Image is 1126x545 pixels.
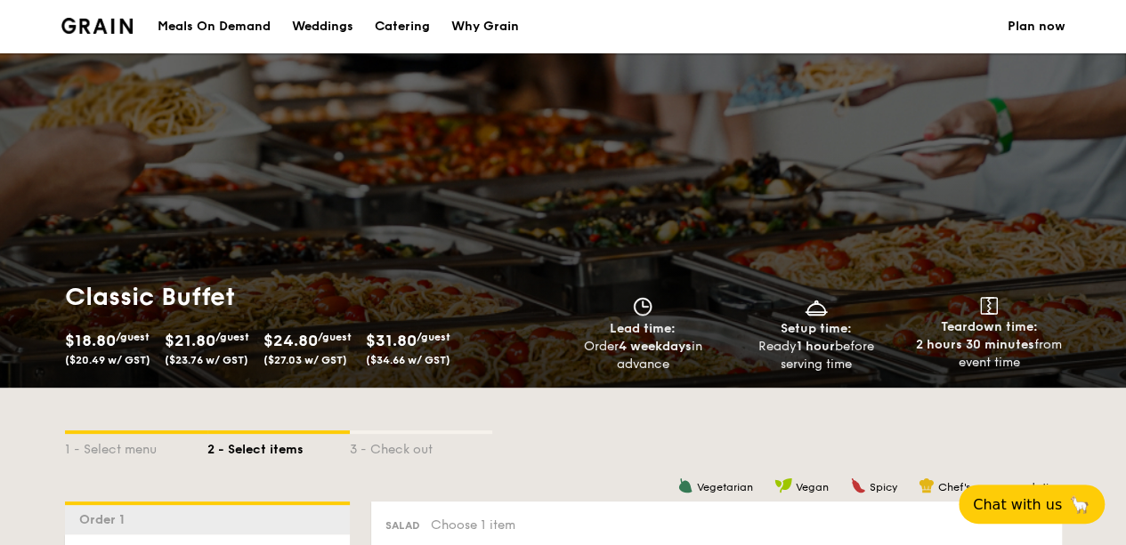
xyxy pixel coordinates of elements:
[366,354,450,366] span: ($34.66 w/ GST)
[165,354,248,366] span: ($23.76 w/ GST)
[417,331,450,343] span: /guest
[65,331,116,350] span: $18.80
[870,481,897,493] span: Spicy
[263,354,347,366] span: ($27.03 w/ GST)
[61,18,134,34] a: Logotype
[385,519,420,532] span: Salad
[629,297,656,317] img: icon-clock.2db775ea.svg
[980,297,998,315] img: icon-teardown.65201eee.svg
[774,477,792,493] img: icon-vegan.f8ff3823.svg
[79,512,132,527] span: Order 1
[65,354,150,366] span: ($20.49 w/ GST)
[796,481,829,493] span: Vegan
[781,321,852,336] span: Setup time:
[959,485,1105,524] button: Chat with us🦙
[803,297,830,317] img: icon-dish.430c3a2e.svg
[207,434,350,459] div: 2 - Select items
[973,496,1062,513] span: Chat with us
[318,331,352,343] span: /guest
[697,481,753,493] span: Vegetarian
[610,321,676,336] span: Lead time:
[263,331,318,350] span: $24.80
[215,331,249,343] span: /guest
[910,336,1069,372] div: from event time
[938,481,1062,493] span: Chef's recommendation
[563,338,723,373] div: Order in advance
[941,319,1038,334] span: Teardown time:
[65,281,556,313] h1: Classic Buffet
[1069,494,1090,515] span: 🦙
[919,477,935,493] img: icon-chef-hat.a58ddaea.svg
[850,477,866,493] img: icon-spicy.37a8142b.svg
[618,339,691,354] strong: 4 weekdays
[350,434,492,459] div: 3 - Check out
[916,337,1034,352] strong: 2 hours 30 minutes
[165,331,215,350] span: $21.80
[431,517,515,533] span: Choose 1 item
[736,338,895,373] div: Ready before serving time
[116,331,150,343] span: /guest
[797,339,835,354] strong: 1 hour
[61,18,134,34] img: Grain
[366,331,417,350] span: $31.80
[65,434,207,459] div: 1 - Select menu
[677,477,693,493] img: icon-vegetarian.fe4039eb.svg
